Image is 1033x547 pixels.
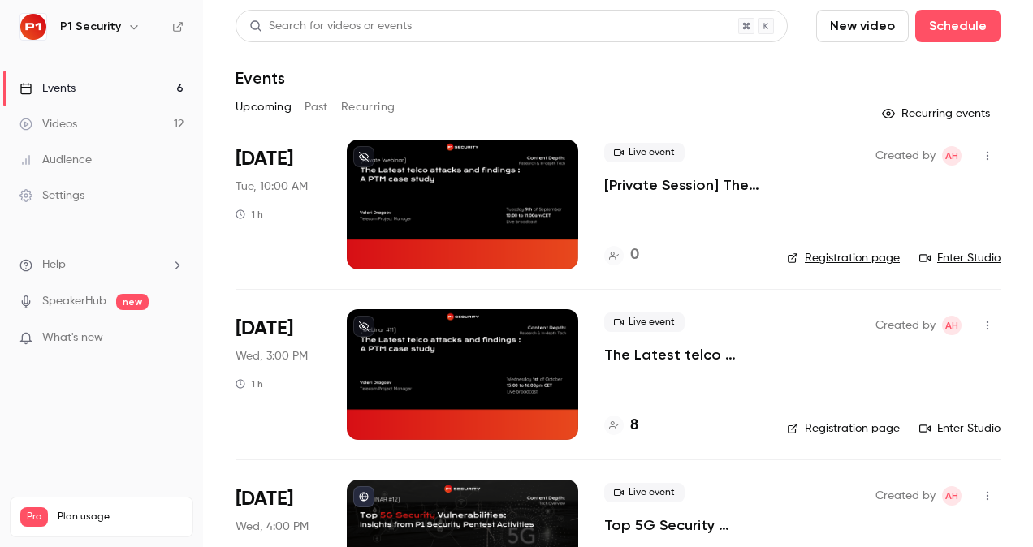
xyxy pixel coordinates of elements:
[945,316,958,335] span: AH
[236,140,321,269] div: Sep 9 Tue, 10:00 AM (Europe/Paris)
[42,256,66,273] span: Help
[60,19,121,35] h6: P1 Security
[604,515,761,535] a: Top 5G Security Vulnerabilities: Insights from P1 Security Pentest Activities
[19,256,184,273] li: help-dropdown-opener
[236,179,308,195] span: Tue, 10:00 AM
[19,80,76,97] div: Events
[875,486,936,506] span: Created by
[20,507,48,527] span: Pro
[42,293,106,310] a: SpeakerHub
[236,519,309,535] span: Wed, 4:00 PM
[236,146,293,172] span: [DATE]
[942,486,962,506] span: Amine Hayad
[919,420,1001,437] a: Enter Studio
[42,329,103,347] span: What's new
[236,348,308,364] span: Wed, 3:00 PM
[604,483,685,502] span: Live event
[236,486,293,512] span: [DATE]
[604,143,685,162] span: Live event
[945,146,958,166] span: AH
[236,94,292,120] button: Upcoming
[604,345,761,364] a: The Latest telco attacks and findings : A PTM case study
[604,244,639,266] a: 0
[305,94,328,120] button: Past
[604,312,685,332] span: Live event
[604,415,638,437] a: 8
[341,94,395,120] button: Recurring
[19,187,84,204] div: Settings
[604,175,761,195] a: [Private Session] The Latest telco attacks and findings : A PTM case study
[249,18,412,35] div: Search for videos or events
[875,146,936,166] span: Created by
[58,510,183,523] span: Plan usage
[116,294,149,310] span: new
[164,331,184,346] iframe: Noticeable Trigger
[942,316,962,335] span: Amine Hayad
[787,250,900,266] a: Registration page
[19,116,77,132] div: Videos
[236,208,263,221] div: 1 h
[236,316,293,342] span: [DATE]
[875,101,1001,127] button: Recurring events
[919,250,1001,266] a: Enter Studio
[915,10,1001,42] button: Schedule
[19,152,92,168] div: Audience
[816,10,909,42] button: New video
[942,146,962,166] span: Amine Hayad
[787,420,900,437] a: Registration page
[945,486,958,506] span: AH
[236,377,263,390] div: 1 h
[236,309,321,439] div: Oct 1 Wed, 3:00 PM (Europe/Paris)
[630,244,639,266] h4: 0
[875,316,936,335] span: Created by
[630,415,638,437] h4: 8
[236,68,285,88] h1: Events
[20,14,46,40] img: P1 Security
